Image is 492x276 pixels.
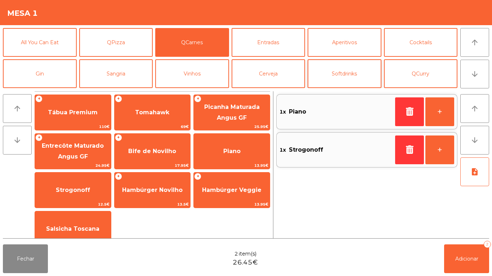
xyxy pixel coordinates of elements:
button: Gin [3,59,77,88]
i: note_add [470,167,479,176]
span: Piano [289,106,306,117]
button: note_add [460,157,489,186]
button: arrow_downward [460,126,489,155]
i: arrow_downward [13,136,22,144]
span: + [115,134,122,141]
button: Vinhos [155,59,229,88]
span: + [194,95,201,102]
span: 26.45€ [233,258,258,267]
i: arrow_downward [470,70,479,78]
i: arrow_upward [470,38,479,47]
span: + [194,173,201,180]
span: Salsicha Toscana [46,225,99,232]
span: 1x [279,144,286,155]
span: 12.5€ [35,201,111,208]
i: arrow_downward [470,136,479,144]
i: arrow_upward [470,104,479,113]
button: arrow_upward [460,94,489,123]
span: Piano [223,148,241,155]
button: arrow_upward [460,28,489,57]
span: Tomahawk [135,109,169,116]
button: + [425,135,454,164]
span: Adicionar [455,256,478,262]
h4: Mesa 1 [7,8,38,19]
span: Strogonoff [289,144,323,155]
div: 2 [484,241,491,248]
span: item(s) [239,250,256,258]
button: Adicionar2 [444,244,489,273]
span: + [35,134,43,141]
span: Entrecôte Maturado Angus GF [42,142,104,160]
span: + [35,95,43,102]
span: Tábua Premium [48,109,98,116]
button: Cerveja [232,59,305,88]
span: Picanha Maturada Angus GF [204,103,260,121]
span: Hambúrger Veggie [202,187,261,193]
span: 17.95€ [115,162,191,169]
button: QCarnes [155,28,229,57]
button: Softdrinks [308,59,381,88]
i: arrow_upward [13,104,22,113]
span: Bife de Novilho [128,148,176,155]
button: QPizza [79,28,153,57]
span: 1x [279,106,286,117]
button: Aperitivos [308,28,381,57]
button: All You Can Eat [3,28,77,57]
span: 110€ [35,123,111,130]
button: Entradas [232,28,305,57]
button: arrow_downward [460,60,489,88]
span: 13.95€ [194,201,270,208]
span: + [115,95,122,102]
button: + [425,97,454,126]
button: Cocktails [384,28,458,57]
span: 13.5€ [115,201,191,208]
button: Fechar [3,244,48,273]
span: + [115,173,122,180]
span: 24.95€ [35,162,111,169]
span: Strogonoff [56,187,90,193]
button: QCurry [384,59,458,88]
span: Hambúrger Novilho [122,187,183,193]
button: arrow_downward [3,126,32,155]
span: 25.95€ [194,123,270,130]
span: 2 [234,250,238,258]
span: 69€ [115,123,191,130]
button: Sangria [79,59,153,88]
button: arrow_upward [3,94,32,123]
span: 13.95€ [194,162,270,169]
